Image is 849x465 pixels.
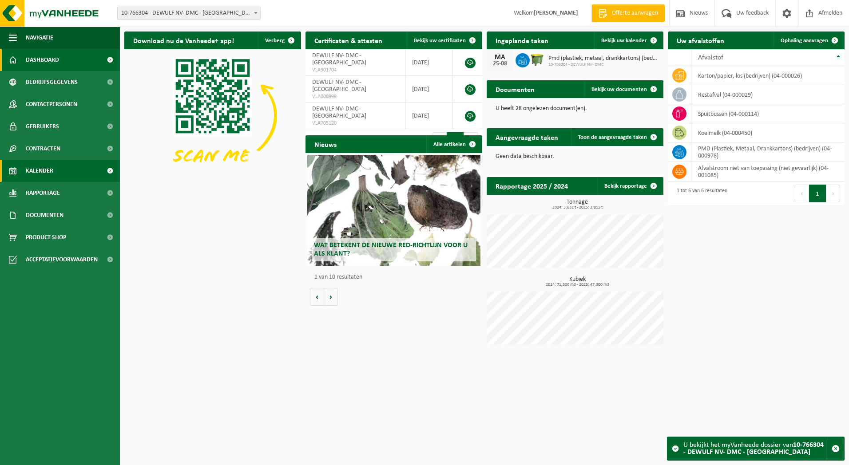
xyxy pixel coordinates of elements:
span: Pmd (plastiek, metaal, drankkartons) (bedrijven) [548,55,659,62]
img: Download de VHEPlus App [124,49,301,182]
span: Afvalstof [698,54,723,61]
div: 25-08 [491,61,509,67]
td: [DATE] [405,76,453,102]
button: Verberg [258,32,300,49]
div: U bekijkt het myVanheede dossier van [683,437,827,460]
h2: Download nu de Vanheede+ app! [124,32,243,49]
a: Bekijk rapportage [597,177,663,195]
td: spuitbussen (04-000114) [691,104,845,123]
span: Documenten [26,204,63,226]
span: VLA901704 [312,67,398,74]
span: DEWULF NV- DMC - [GEOGRAPHIC_DATA] [312,106,366,119]
span: 10-766304 - DEWULF NV- DMC [548,62,659,67]
button: 1 [809,185,826,202]
h3: Tonnage [491,199,663,210]
img: WB-1100-HPE-GN-50 [530,52,545,67]
span: Bekijk uw certificaten [414,38,466,43]
div: MA [491,54,509,61]
span: Product Shop [26,226,66,248]
span: Navigatie [26,27,53,49]
a: Bekijk uw documenten [584,80,663,98]
span: Gebruikers [26,115,59,138]
a: Bekijk uw kalender [594,32,663,49]
span: VLA000999 [312,93,398,100]
h2: Ingeplande taken [487,32,557,49]
button: Previous [795,185,809,202]
span: DEWULF NV- DMC - [GEOGRAPHIC_DATA] [312,52,366,66]
p: 1 van 10 resultaten [314,274,478,280]
h2: Certificaten & attesten [305,32,391,49]
span: Bedrijfsgegevens [26,71,78,93]
span: Kalender [26,160,53,182]
td: [DATE] [405,49,453,76]
button: Vorige [310,288,324,306]
h2: Aangevraagde taken [487,128,567,146]
span: Bekijk uw documenten [591,87,647,92]
a: Wat betekent de nieuwe RED-richtlijn voor u als klant? [307,155,480,266]
strong: 10-766304 - DEWULF NV- DMC - [GEOGRAPHIC_DATA] [683,441,824,456]
span: VLA705120 [312,120,398,127]
span: Wat betekent de nieuwe RED-richtlijn voor u als klant? [314,242,468,257]
td: koelmelk (04-000450) [691,123,845,142]
td: PMD (Plastiek, Metaal, Drankkartons) (bedrijven) (04-000978) [691,142,845,162]
span: 2024: 71,500 m3 - 2025: 47,300 m3 [491,283,663,287]
h2: Nieuws [305,135,345,153]
span: 2024: 3,632 t - 2025: 3,815 t [491,205,663,210]
span: Bekijk uw kalender [601,38,647,43]
span: Contracten [26,138,60,160]
a: Ophaling aanvragen [774,32,844,49]
a: Alle artikelen [426,135,481,153]
h2: Uw afvalstoffen [668,32,733,49]
span: Dashboard [26,49,59,71]
p: U heeft 28 ongelezen document(en). [496,106,655,112]
td: karton/papier, los (bedrijven) (04-000026) [691,66,845,85]
a: Toon de aangevraagde taken [571,128,663,146]
h3: Kubiek [491,276,663,287]
td: [DATE] [405,102,453,129]
strong: [PERSON_NAME] [534,10,578,16]
td: restafval (04-000029) [691,85,845,104]
span: 10-766304 - DEWULF NV- DMC - RUMBEKE [117,7,261,20]
span: Offerte aanvragen [610,9,660,18]
a: Offerte aanvragen [591,4,665,22]
h2: Rapportage 2025 / 2024 [487,177,577,194]
span: Acceptatievoorwaarden [26,248,98,271]
button: Volgende [324,288,338,306]
h2: Documenten [487,80,544,98]
div: 1 tot 6 van 6 resultaten [672,184,727,203]
span: Ophaling aanvragen [781,38,828,43]
a: Bekijk uw certificaten [407,32,481,49]
span: DEWULF NV- DMC - [GEOGRAPHIC_DATA] [312,79,366,93]
span: Rapportage [26,182,60,204]
span: 10-766304 - DEWULF NV- DMC - RUMBEKE [118,7,260,20]
span: Toon de aangevraagde taken [578,134,647,140]
td: afvalstroom niet van toepassing (niet gevaarlijk) (04-001085) [691,162,845,181]
p: Geen data beschikbaar. [496,154,655,160]
span: Contactpersonen [26,93,77,115]
span: Verberg [265,38,285,43]
button: Next [826,185,840,202]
